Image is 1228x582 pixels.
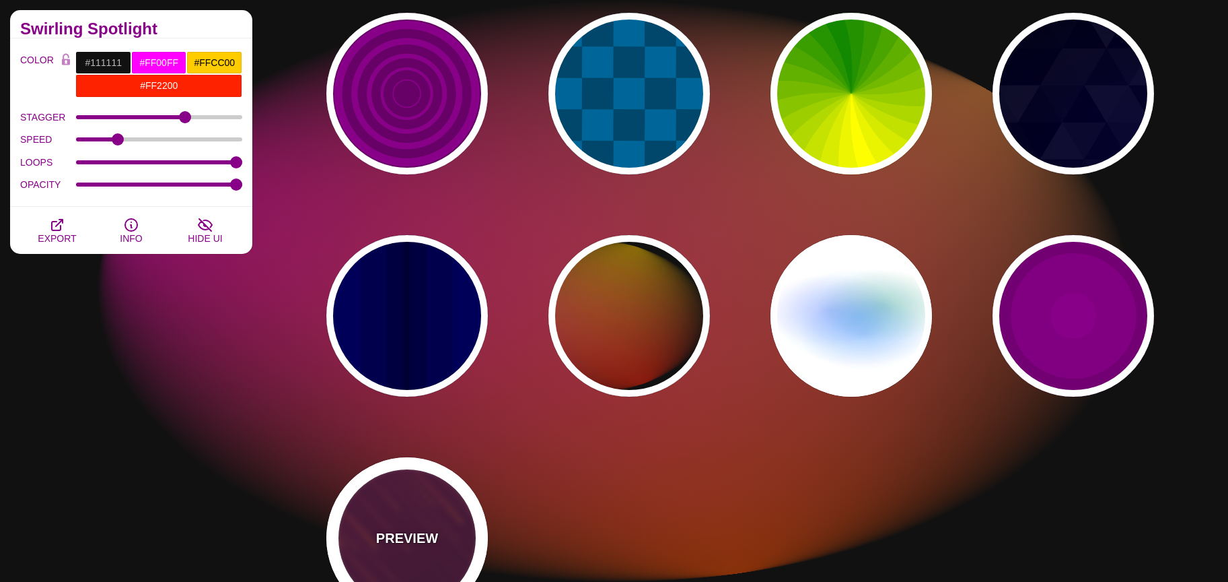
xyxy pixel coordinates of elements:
[376,528,438,548] p: PREVIEW
[20,131,76,148] label: SPEED
[770,13,932,174] button: a pinwheel background that spins
[20,154,76,171] label: LOOPS
[94,207,168,254] button: INFO
[20,24,242,34] h2: Swirling Spotlight
[548,235,710,397] button: an oval that spins with an everchanging gradient
[168,207,242,254] button: HIDE UI
[326,13,488,174] button: animated sequence of ripples
[548,13,710,174] button: blue chessboard pattern with seamless transforming loop
[326,235,488,397] button: blue curtain animation effect
[56,51,76,70] button: Color Lock
[120,233,142,244] span: INFO
[992,235,1154,397] button: purple embedded circles that ripple out
[20,108,76,126] label: STAGGER
[20,207,94,254] button: EXPORT
[20,176,76,193] label: OPACITY
[770,235,932,397] button: a subtle prismatic blur that spins
[992,13,1154,174] button: triangle pattern then glows dark magical colors
[20,51,56,98] label: COLOR
[38,233,76,244] span: EXPORT
[188,233,222,244] span: HIDE UI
